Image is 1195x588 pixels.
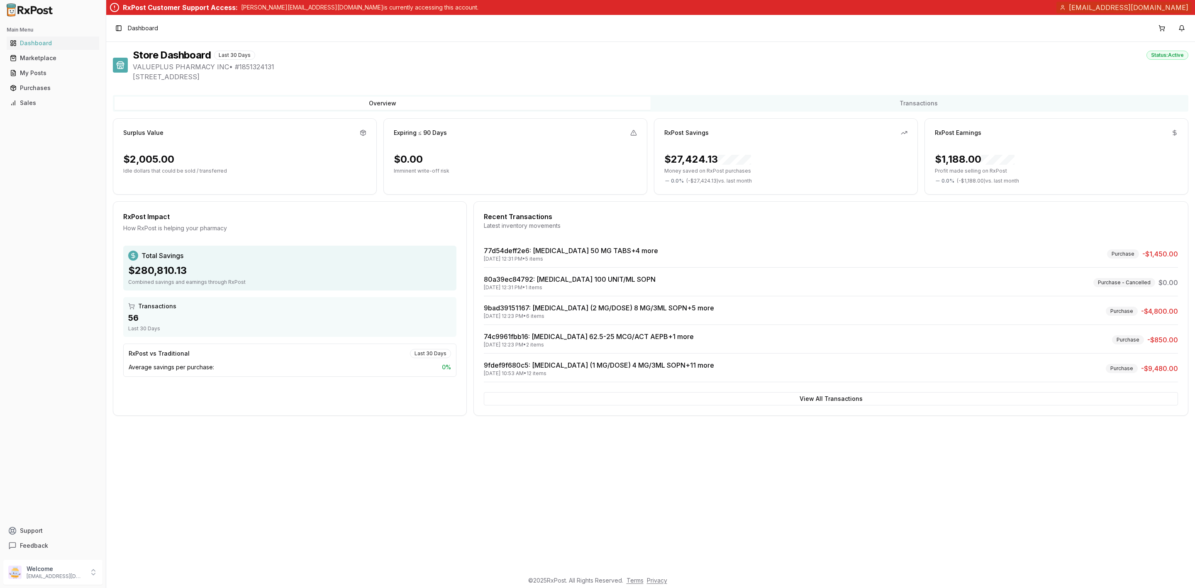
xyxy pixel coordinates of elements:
div: Expiring ≤ 90 Days [394,129,447,137]
span: $0.00 [1158,278,1178,288]
div: Dashboard [10,39,96,47]
button: Support [3,523,102,538]
div: RxPost Savings [664,129,709,137]
div: Surplus Value [123,129,163,137]
button: My Posts [3,66,102,80]
div: Sales [10,99,96,107]
div: $1,188.00 [935,153,1015,166]
div: Purchase [1112,335,1144,344]
p: Welcome [27,565,84,573]
div: Marketplace [10,54,96,62]
button: Sales [3,96,102,110]
span: 0.0 % [941,178,954,184]
div: Purchase [1107,249,1139,259]
div: RxPost Earnings [935,129,981,137]
a: 77d54deff2e6: [MEDICAL_DATA] 50 MG TABS+4 more [484,246,658,255]
span: -$850.00 [1147,335,1178,345]
a: 9bad39151167: [MEDICAL_DATA] (2 MG/DOSE) 8 MG/3ML SOPN+5 more [484,304,714,312]
div: Last 30 Days [410,349,451,358]
div: Purchase - Cancelled [1093,278,1155,287]
button: Transactions [651,97,1187,110]
a: Marketplace [7,51,99,66]
span: [STREET_ADDRESS] [133,72,1188,82]
div: Purchases [10,84,96,92]
a: 9fdef9f680c5: [MEDICAL_DATA] (1 MG/DOSE) 4 MG/3ML SOPN+11 more [484,361,714,369]
span: VALUEPLUS PHARMACY INC • # 1851324131 [133,62,1188,72]
div: Purchase [1106,307,1138,316]
p: Idle dollars that could be sold / transferred [123,168,366,174]
button: Overview [115,97,651,110]
h2: Main Menu [7,27,99,33]
div: $27,424.13 [664,153,751,166]
img: User avatar [8,566,22,579]
div: Status: Active [1146,51,1188,60]
div: [DATE] 12:23 PM • 6 items [484,313,714,320]
p: Imminent write-off risk [394,168,637,174]
span: Dashboard [128,24,158,32]
span: Average savings per purchase: [129,363,214,371]
span: ( - $27,424.13 ) vs. last month [686,178,752,184]
a: 80a39ec84792: [MEDICAL_DATA] 100 UNIT/ML SOPN [484,275,656,283]
div: RxPost Customer Support Access: [123,2,238,12]
a: Sales [7,95,99,110]
img: RxPost Logo [3,3,56,17]
div: My Posts [10,69,96,77]
span: Total Savings [141,251,183,261]
div: [DATE] 12:31 PM • 1 items [484,284,656,291]
div: [DATE] 12:31 PM • 5 items [484,256,658,262]
p: [EMAIL_ADDRESS][DOMAIN_NAME] [27,573,84,580]
div: Recent Transactions [484,212,1178,222]
div: $0.00 [394,153,423,166]
div: Last 30 Days [128,325,451,332]
span: Transactions [138,302,176,310]
h1: Store Dashboard [133,49,211,62]
span: 0 % [442,363,451,371]
div: $280,810.13 [128,264,451,277]
span: Feedback [20,542,48,550]
a: Privacy [647,577,667,584]
button: Purchases [3,81,102,95]
span: 0.0 % [671,178,684,184]
span: ( - $1,188.00 ) vs. last month [957,178,1019,184]
div: Last 30 Days [214,51,255,60]
span: -$9,480.00 [1141,364,1178,373]
div: How RxPost is helping your pharmacy [123,224,456,232]
div: $2,005.00 [123,153,174,166]
p: [PERSON_NAME][EMAIL_ADDRESS][DOMAIN_NAME] is currently accessing this account. [241,3,478,12]
button: Dashboard [3,37,102,50]
span: [EMAIL_ADDRESS][DOMAIN_NAME] [1069,2,1188,12]
button: View All Transactions [484,392,1178,405]
div: RxPost vs Traditional [129,349,190,358]
div: Latest inventory movements [484,222,1178,230]
div: [DATE] 12:23 PM • 2 items [484,342,694,348]
a: Purchases [7,81,99,95]
span: -$4,800.00 [1141,306,1178,316]
div: [DATE] 10:53 AM • 12 items [484,370,714,377]
span: -$1,450.00 [1142,249,1178,259]
button: Feedback [3,538,102,553]
nav: breadcrumb [128,24,158,32]
p: Profit made selling on RxPost [935,168,1178,174]
div: RxPost Impact [123,212,456,222]
a: Dashboard [7,36,99,51]
a: My Posts [7,66,99,81]
button: Marketplace [3,51,102,65]
a: 74c9961fbb16: [MEDICAL_DATA] 62.5-25 MCG/ACT AEPB+1 more [484,332,694,341]
div: 56 [128,312,451,324]
a: Terms [627,577,644,584]
p: Money saved on RxPost purchases [664,168,907,174]
div: Combined savings and earnings through RxPost [128,279,451,285]
div: Purchase [1106,364,1138,373]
